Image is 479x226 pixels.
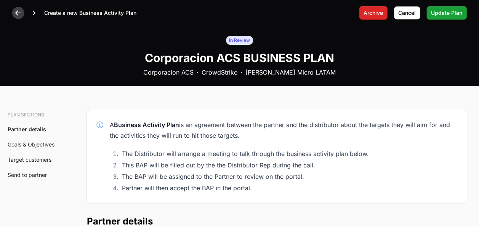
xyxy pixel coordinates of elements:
[145,51,334,65] h1: Corporacion ACS BUSINESS PLAN
[8,141,54,148] a: Goals & Objectives
[8,156,51,163] a: Target customers
[143,68,336,77] div: Corporacion ACS CrowdStrike [PERSON_NAME] Micro LATAM
[364,8,383,18] span: Archive
[8,112,59,118] h3: Plan sections
[431,8,462,18] span: Update Plan
[120,148,458,159] li: The Distributor will arrange a meeting to talk through the business activity plan below.
[8,172,47,178] a: Send to partner
[359,6,388,20] button: Archive
[120,160,458,170] li: This BAP will be filled out by the the Distributor Rep during the call.
[120,183,458,193] li: Partner will then accept the BAP in the portal.
[197,68,199,77] b: ·
[426,6,467,20] button: Update Plan
[110,119,458,141] div: A is an agreement between the partner and the distributor about the targets they will aim for and...
[8,126,46,132] a: Partner details
[240,68,242,77] b: ·
[114,121,179,129] strong: Business Activity Plan
[120,171,458,182] li: The BAP will be assigned to the Partner to review on the portal.
[44,9,136,17] p: Create a new Business Activity Plan
[394,6,420,20] button: Cancel
[398,8,416,18] span: Cancel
